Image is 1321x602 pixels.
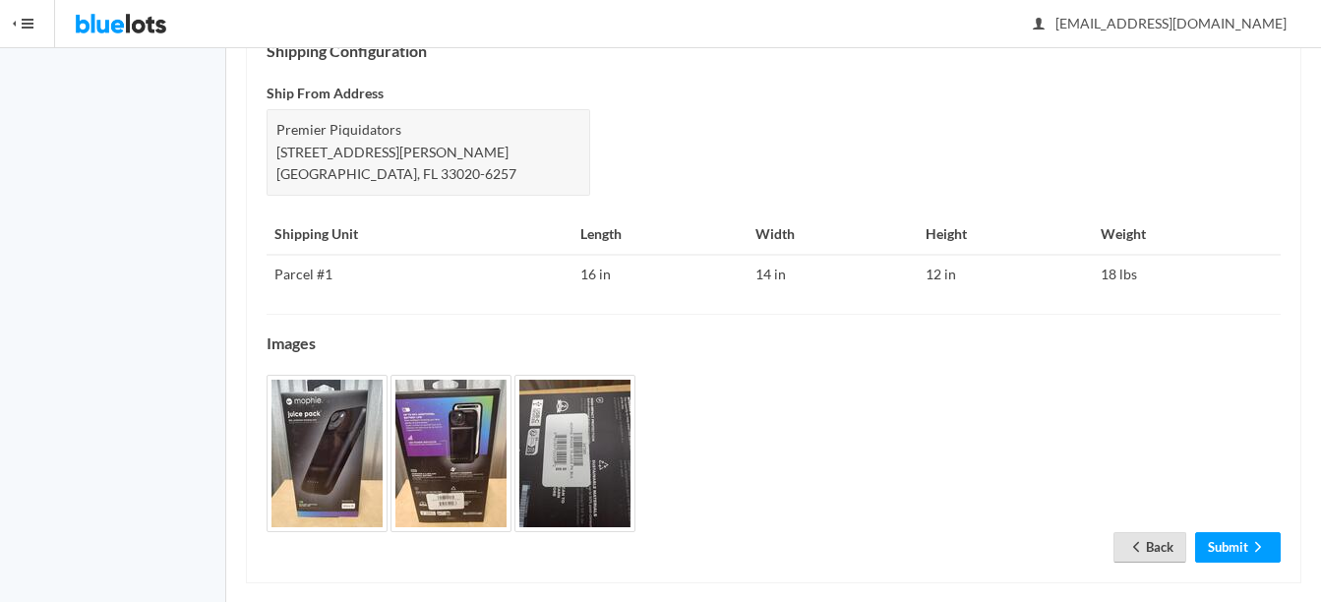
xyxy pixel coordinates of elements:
[267,83,384,105] label: Ship From Address
[572,255,749,294] td: 16 in
[572,215,749,255] th: Length
[1093,215,1281,255] th: Weight
[267,109,590,196] div: Premier Piquidators [STREET_ADDRESS][PERSON_NAME] [GEOGRAPHIC_DATA], FL 33020-6257
[918,255,1094,294] td: 12 in
[1126,539,1146,558] ion-icon: arrow back
[1113,532,1186,563] a: arrow backBack
[390,375,511,532] img: d667db33-93a8-45ba-878b-d18d6c0216a4-1754938051.jpg
[267,215,572,255] th: Shipping Unit
[748,255,917,294] td: 14 in
[1093,255,1281,294] td: 18 lbs
[1195,532,1281,563] a: Submitarrow forward
[267,375,388,532] img: 4323ee38-804a-4023-9ee5-bd1f2d2a49ce-1754938051.jpg
[1029,16,1049,34] ion-icon: person
[1248,539,1268,558] ion-icon: arrow forward
[748,215,917,255] th: Width
[267,334,1281,352] h4: Images
[1034,15,1287,31] span: [EMAIL_ADDRESS][DOMAIN_NAME]
[514,375,635,532] img: c7a57e70-c8e2-43ca-b85d-710dffb6f448-1754938052.jpg
[267,255,572,294] td: Parcel #1
[918,215,1094,255] th: Height
[267,42,1281,60] h4: Shipping Configuration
